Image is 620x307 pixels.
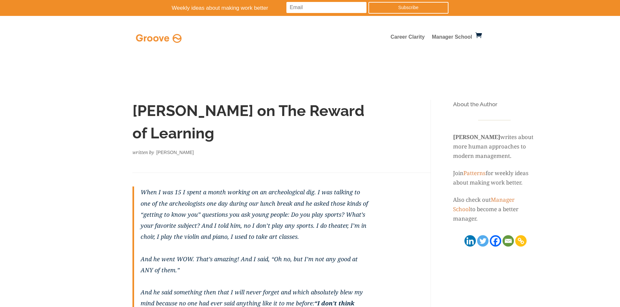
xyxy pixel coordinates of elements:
p: writes about more human approaches to modern management. [453,123,536,169]
a: Manager School [453,196,515,213]
a: Patterns [463,169,486,177]
p: Weekly ideas about making work better [172,3,307,13]
a: Subscribe [368,2,448,14]
img: Full Logo [134,32,183,45]
a: Twitter [477,235,489,247]
strong: [PERSON_NAME] [453,133,500,141]
a: Linkedin [464,235,476,247]
a: Copy Link [515,235,527,247]
span: About the Author [453,101,497,108]
a: Career Clarity [391,35,425,42]
span: [PERSON_NAME] [156,150,194,155]
p: Also check out to become a better manager. [453,195,536,224]
span: Subscribe [398,5,419,10]
span: Join [453,169,463,177]
a: Facebook [490,235,501,247]
em: written by [132,149,154,155]
input: Email [286,2,366,13]
span: for weekly ideas about making work better. [453,169,529,186]
a: Email [503,235,514,247]
h1: [PERSON_NAME] on The Reward of Learning [132,100,370,148]
a: Manager School [432,35,472,42]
